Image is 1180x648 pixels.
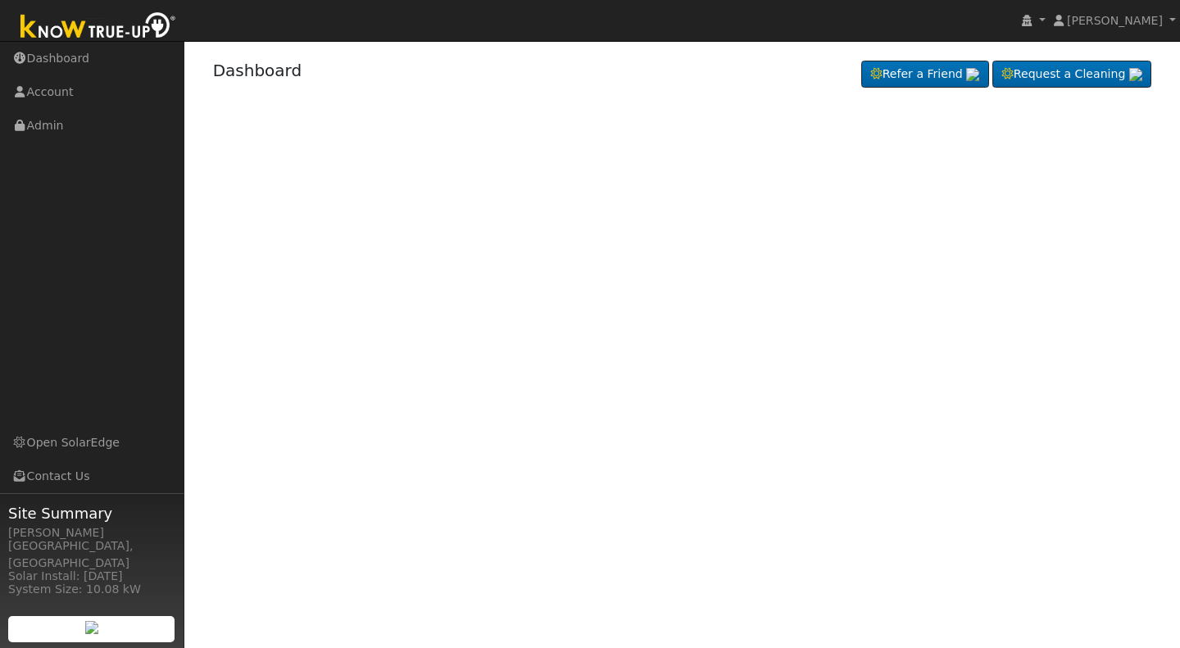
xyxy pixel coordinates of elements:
img: Know True-Up [12,9,184,46]
div: [PERSON_NAME] [8,524,175,542]
img: retrieve [966,68,979,81]
a: Dashboard [213,61,302,80]
div: System Size: 10.08 kW [8,581,175,598]
div: Solar Install: [DATE] [8,568,175,585]
div: [GEOGRAPHIC_DATA], [GEOGRAPHIC_DATA] [8,537,175,572]
a: Request a Cleaning [992,61,1151,88]
span: Site Summary [8,502,175,524]
a: Refer a Friend [861,61,989,88]
span: [PERSON_NAME] [1067,14,1163,27]
img: retrieve [85,621,98,634]
img: retrieve [1129,68,1142,81]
